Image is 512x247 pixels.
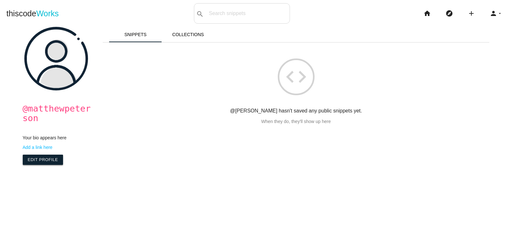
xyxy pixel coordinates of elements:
input: Search snippets [206,7,290,20]
i: search [196,4,204,24]
p: When they do, they'll show up here [103,119,489,124]
strong: @[PERSON_NAME] hasn't saved any public snippets yet. [230,108,362,113]
i: code [278,58,315,95]
a: Snippets [109,27,162,42]
a: Add a link here [23,145,96,150]
a: thiscodeWorks [6,3,59,24]
i: person [490,3,497,24]
i: home [423,3,431,24]
i: add [468,3,475,24]
i: explore [445,3,453,24]
button: search [194,4,206,23]
span: Works [36,9,59,18]
a: Edit Profile [23,155,63,165]
p: Your bio appears here [23,135,96,140]
img: user.png [24,27,88,90]
h1: @matthewpeterson [23,104,96,123]
i: arrow_drop_down [497,3,502,24]
a: Collections [162,27,215,42]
